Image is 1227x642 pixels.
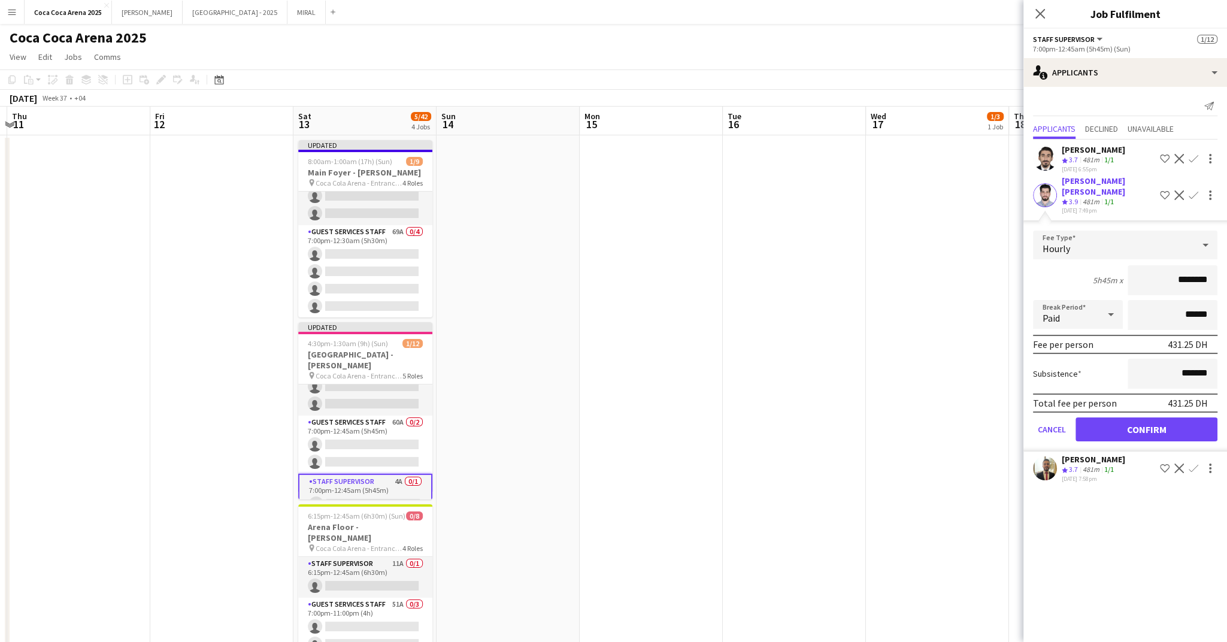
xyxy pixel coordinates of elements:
span: Edit [38,52,52,62]
div: 481m [1080,197,1102,207]
div: Updated [298,322,432,332]
span: 0/8 [406,511,423,520]
button: Coca Coca Arena 2025 [25,1,112,24]
app-card-role: Guest Services Staff69A0/47:00pm-12:30am (5h30m) [298,225,432,318]
span: Thu [12,111,27,122]
div: [PERSON_NAME] [PERSON_NAME] [1062,175,1155,197]
div: 7:00pm-12:45am (5h45m) (Sun) [1033,44,1217,53]
span: 4:30pm-1:30am (9h) (Sun) [308,339,388,348]
span: 5 Roles [402,371,423,380]
div: Updated [298,140,432,150]
span: Staff Supervisor [1033,35,1095,44]
a: View [5,49,31,65]
app-skills-label: 1/1 [1104,155,1114,164]
span: 13 [296,117,311,131]
div: Applicants [1023,58,1227,87]
span: 14 [440,117,456,131]
button: [PERSON_NAME] [112,1,183,24]
div: Total fee per person [1033,397,1117,409]
div: [DATE] 7:58pm [1062,475,1125,483]
span: 3.9 [1069,197,1078,206]
span: 11 [10,117,27,131]
span: Coca Cola Arena - Entrance F [316,371,402,380]
app-card-role: Guest Services Staff60A0/27:00pm-12:45am (5h45m) [298,416,432,474]
span: 1/12 [402,339,423,348]
app-job-card: Updated8:00am-1:00am (17h) (Sun)1/9Main Foyer - [PERSON_NAME] Coca Cola Arena - Entrance F4 Roles... [298,140,432,317]
span: Wed [871,111,886,122]
span: 4 Roles [402,544,423,553]
button: Confirm [1075,417,1217,441]
span: Tue [728,111,741,122]
div: 481m [1080,155,1102,165]
h3: Main Foyer - [PERSON_NAME] [298,167,432,178]
span: 3.7 [1069,465,1078,474]
div: 431.25 DH [1168,338,1208,350]
span: Fri [155,111,165,122]
button: [GEOGRAPHIC_DATA] - 2025 [183,1,287,24]
h1: Coca Coca Arena 2025 [10,29,147,47]
span: 5/42 [411,112,431,121]
button: Staff Supervisor [1033,35,1104,44]
div: Fee per person [1033,338,1093,350]
a: Jobs [59,49,87,65]
div: 5h45m x [1093,275,1123,286]
span: Mon [584,111,600,122]
span: 12 [153,117,165,131]
app-card-role: Staff Supervisor11A0/16:15pm-12:45am (6h30m) [298,557,432,598]
span: Sat [298,111,311,122]
span: Coca Cola Arena - Entrance F [316,178,402,187]
span: Jobs [64,52,82,62]
span: 6:15pm-12:45am (6h30m) (Sun) [308,511,405,520]
span: Applicants [1033,125,1075,133]
span: 1/3 [987,112,1004,121]
span: Coca Cola Arena - Entrance F [316,544,402,553]
h3: [GEOGRAPHIC_DATA] - [PERSON_NAME] [298,349,432,371]
span: 18 [1012,117,1029,131]
span: Thu [1014,111,1029,122]
app-card-role: Staff Supervisor4A0/17:00pm-12:45am (5h45m) [298,474,432,517]
span: 4 Roles [402,178,423,187]
a: Edit [34,49,57,65]
span: View [10,52,26,62]
a: Comms [89,49,126,65]
span: Sun [441,111,456,122]
h3: Job Fulfilment [1023,6,1227,22]
div: [PERSON_NAME] [1062,144,1125,155]
span: Paid [1043,312,1060,324]
div: [PERSON_NAME] [1062,454,1125,465]
app-job-card: Updated4:30pm-1:30am (9h) (Sun)1/12[GEOGRAPHIC_DATA] - [PERSON_NAME] Coca Cola Arena - Entrance F... [298,322,432,499]
div: [DATE] 6:55pm [1062,165,1125,173]
app-skills-label: 1/1 [1104,465,1114,474]
span: Comms [94,52,121,62]
div: 1 Job [987,122,1003,131]
button: Cancel [1033,417,1071,441]
span: 16 [726,117,741,131]
span: 3.7 [1069,155,1078,164]
div: +04 [74,93,86,102]
span: 1/12 [1197,35,1217,44]
div: 431.25 DH [1168,397,1208,409]
div: 4 Jobs [411,122,431,131]
span: 17 [869,117,886,131]
span: Hourly [1043,243,1070,255]
span: 8:00am-1:00am (17h) (Sun) [308,157,392,166]
h3: Arena Floor - [PERSON_NAME] [298,522,432,543]
span: 1/9 [406,157,423,166]
div: [DATE] [10,92,37,104]
span: Unavailable [1128,125,1174,133]
div: [DATE] 7:49pm [1062,207,1155,214]
div: 481m [1080,465,1102,475]
span: Declined [1085,125,1118,133]
label: Subsistence [1033,368,1081,379]
button: MIRAL [287,1,326,24]
span: 15 [583,117,600,131]
span: Week 37 [40,93,69,102]
app-skills-label: 1/1 [1104,197,1114,206]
